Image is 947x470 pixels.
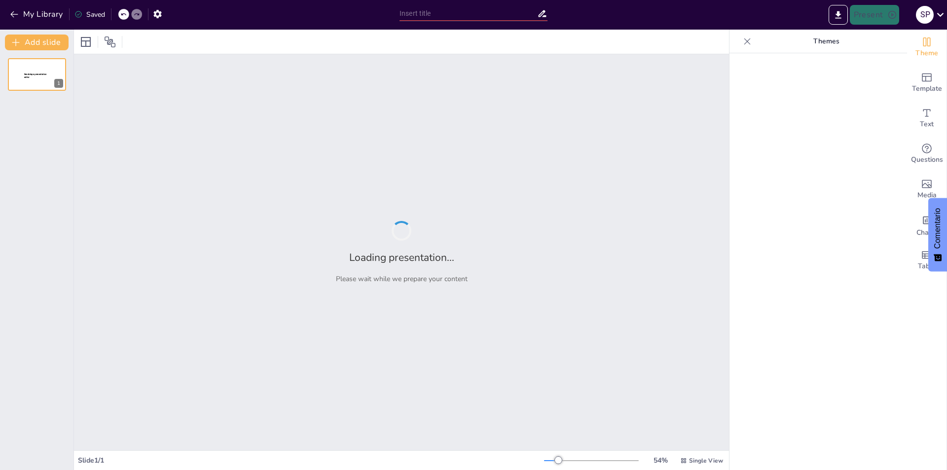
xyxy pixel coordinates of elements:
span: Single View [689,457,723,465]
button: Comentarios - Mostrar encuesta [928,198,947,272]
span: Sendsteps presentation editor [24,73,47,78]
button: Export to PowerPoint [829,5,848,25]
span: Text [920,119,934,130]
span: Table [918,261,936,272]
font: Comentario [933,208,942,249]
div: S P [916,6,934,24]
span: Media [917,190,937,201]
div: 1 [8,58,66,91]
button: My Library [7,6,67,22]
p: Please wait while we prepare your content [336,274,468,284]
div: Add a table [907,243,947,278]
span: Questions [911,154,943,165]
div: Get real-time input from your audience [907,136,947,172]
div: Slide 1 / 1 [78,456,544,465]
span: Position [104,36,116,48]
button: S P [916,5,934,25]
div: Add images, graphics, shapes or video [907,172,947,207]
div: Add ready made slides [907,65,947,101]
input: Insert title [400,6,537,21]
span: Charts [916,227,937,238]
div: Saved [74,10,105,19]
span: Theme [915,48,938,59]
div: 1 [54,79,63,88]
div: Change the overall theme [907,30,947,65]
div: 54 % [649,456,672,465]
button: Present [850,5,899,25]
span: Template [912,83,942,94]
div: Add text boxes [907,101,947,136]
h2: Loading presentation... [349,251,454,264]
div: Add charts and graphs [907,207,947,243]
button: Add slide [5,35,69,50]
div: Layout [78,34,94,50]
p: Themes [755,30,897,53]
